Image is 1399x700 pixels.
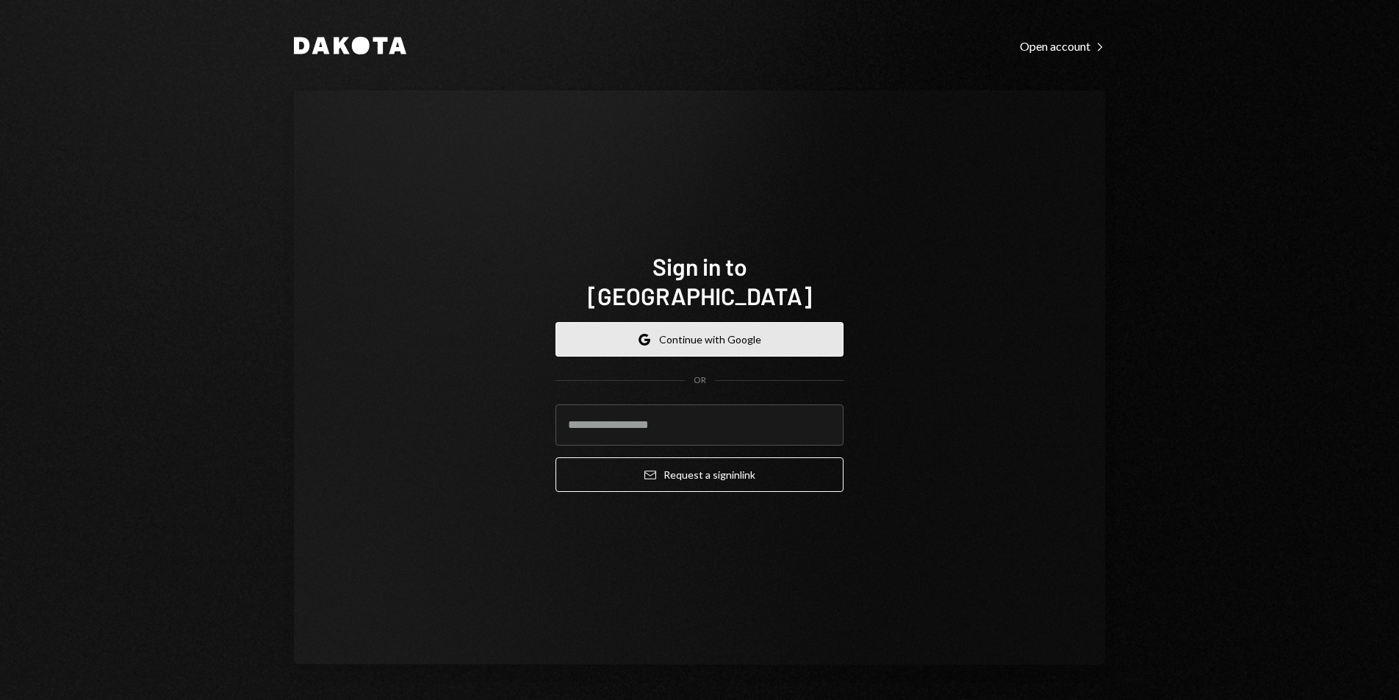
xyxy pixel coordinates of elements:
div: OR [694,374,706,387]
button: Request a signinlink [555,457,844,492]
a: Open account [1020,37,1105,54]
h1: Sign in to [GEOGRAPHIC_DATA] [555,251,844,310]
div: Open account [1020,39,1105,54]
button: Continue with Google [555,322,844,357]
